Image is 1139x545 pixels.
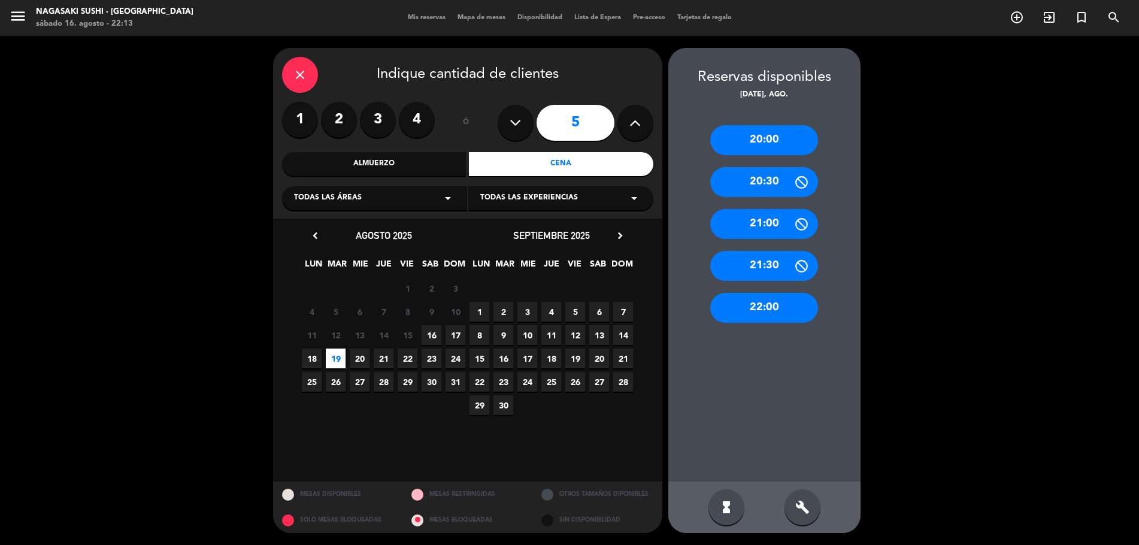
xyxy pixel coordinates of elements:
span: Pre-acceso [627,14,671,21]
span: 30 [422,372,441,392]
span: 26 [326,372,346,392]
div: Cena [469,152,653,176]
span: agosto 2025 [356,229,412,241]
span: 25 [541,372,561,392]
span: 15 [469,349,489,368]
span: Mis reservas [402,14,452,21]
i: menu [9,7,27,25]
span: 28 [374,372,393,392]
div: Nagasaki Sushi - [GEOGRAPHIC_DATA] [36,6,193,18]
span: VIE [565,257,584,277]
span: Disponibilidad [511,14,568,21]
span: 11 [541,325,561,345]
span: 18 [541,349,561,368]
span: 16 [422,325,441,345]
span: septiembre 2025 [513,229,590,241]
span: 5 [326,302,346,322]
span: 10 [446,302,465,322]
button: menu [9,7,27,29]
i: add_circle_outline [1010,10,1024,25]
span: DOM [444,257,464,277]
span: 26 [565,372,585,392]
span: 19 [565,349,585,368]
span: 4 [541,302,561,322]
label: 3 [360,102,396,138]
div: Indique cantidad de clientes [282,57,653,93]
i: chevron_left [309,229,322,242]
div: 20:00 [710,125,818,155]
div: MESAS RESTRINGIDAS [402,482,532,507]
span: 30 [493,395,513,415]
label: 4 [399,102,435,138]
i: arrow_drop_down [627,191,641,205]
span: MIE [350,257,370,277]
i: arrow_drop_down [441,191,455,205]
i: turned_in_not [1074,10,1089,25]
span: 20 [589,349,609,368]
div: [DATE], ago. [668,89,861,101]
span: 31 [446,372,465,392]
span: 4 [302,302,322,322]
div: MESAS DISPONIBLES [273,482,403,507]
span: 18 [302,349,322,368]
span: JUE [541,257,561,277]
span: 17 [446,325,465,345]
div: 20:30 [710,167,818,197]
label: 1 [282,102,318,138]
div: SIN DISPONIBILIDAD [532,507,662,533]
div: 22:00 [710,293,818,323]
span: 12 [565,325,585,345]
span: LUN [304,257,323,277]
span: 1 [398,278,417,298]
span: 23 [493,372,513,392]
span: 6 [589,302,609,322]
span: 10 [517,325,537,345]
span: 12 [326,325,346,345]
i: chevron_right [614,229,626,242]
span: 2 [422,278,441,298]
i: close [293,68,307,82]
i: search [1107,10,1121,25]
span: DOM [611,257,631,277]
i: exit_to_app [1042,10,1056,25]
span: 3 [446,278,465,298]
span: 2 [493,302,513,322]
div: OTROS TAMAÑOS DIPONIBLES [532,482,662,507]
span: 27 [589,372,609,392]
span: Todas las áreas [294,192,362,204]
div: sábado 16. agosto - 22:13 [36,18,193,30]
i: build [795,500,810,514]
i: hourglass_full [719,500,734,514]
span: 5 [565,302,585,322]
span: 13 [589,325,609,345]
span: 1 [469,302,489,322]
span: 23 [422,349,441,368]
span: 29 [469,395,489,415]
span: JUE [374,257,393,277]
span: 8 [398,302,417,322]
span: MIE [518,257,538,277]
span: Tarjetas de regalo [671,14,738,21]
span: 7 [613,302,633,322]
span: 13 [350,325,369,345]
span: 8 [469,325,489,345]
div: ó [447,102,486,144]
span: 3 [517,302,537,322]
span: 22 [469,372,489,392]
span: SAB [420,257,440,277]
span: MAR [495,257,514,277]
label: 2 [321,102,357,138]
span: SAB [588,257,608,277]
span: 7 [374,302,393,322]
span: Mapa de mesas [452,14,511,21]
span: 21 [374,349,393,368]
span: 17 [517,349,537,368]
span: 24 [446,349,465,368]
span: Lista de Espera [568,14,627,21]
span: Todas las experiencias [480,192,578,204]
div: Reservas disponibles [668,66,861,89]
div: 21:00 [710,209,818,239]
span: 14 [374,325,393,345]
span: 6 [350,302,369,322]
span: 16 [493,349,513,368]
